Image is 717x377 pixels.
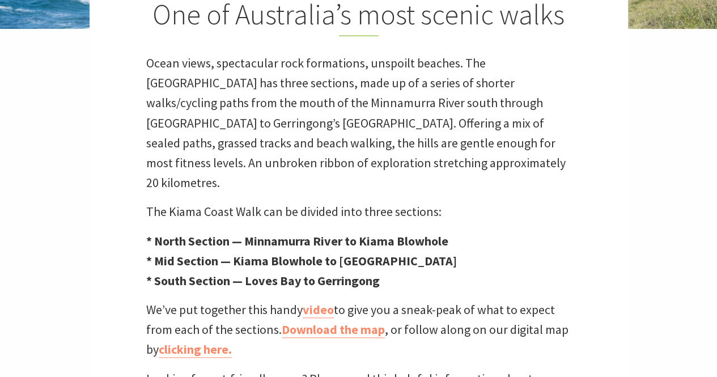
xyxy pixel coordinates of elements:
strong: * Mid Section — Kiama Blowhole to [GEOGRAPHIC_DATA] [146,253,457,269]
p: We’ve put together this handy to give you a sneak-peak of what to expect from each of the section... [146,300,571,360]
strong: * South Section — Loves Bay to Gerringong [146,273,380,289]
p: Ocean views, spectacular rock formations, unspoilt beaches. The [GEOGRAPHIC_DATA] has three secti... [146,53,571,193]
strong: * North Section — Minnamurra River to Kiama Blowhole [146,233,448,249]
p: The Kiama Coast Walk can be divided into three sections: [146,202,571,222]
a: Download the map [282,321,385,338]
a: video [303,302,334,318]
a: clicking here. [159,341,232,358]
